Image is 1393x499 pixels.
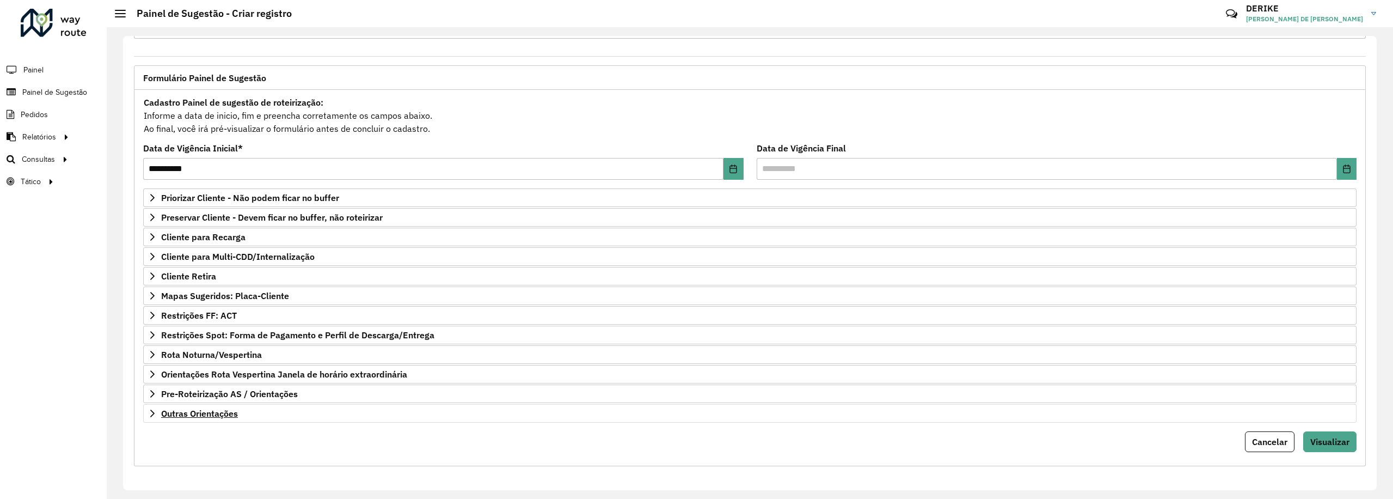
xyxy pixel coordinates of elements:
a: Cliente Retira [143,267,1357,285]
span: Pedidos [21,109,48,120]
label: Data de Vigência Inicial [143,142,243,155]
span: Orientações Rota Vespertina Janela de horário extraordinária [161,370,407,379]
button: Choose Date [723,158,743,180]
span: Tático [21,176,41,187]
a: Rota Noturna/Vespertina [143,345,1357,364]
span: Cliente Retira [161,272,216,281]
span: Cliente para Recarga [161,233,246,241]
a: Cliente para Recarga [143,228,1357,246]
span: Cliente para Multi-CDD/Internalização [161,252,315,261]
a: Cliente para Multi-CDD/Internalização [143,247,1357,266]
a: Contato Rápido [1220,2,1243,26]
strong: Cadastro Painel de sugestão de roteirização: [144,97,323,108]
button: Choose Date [1337,158,1357,180]
span: Outras Orientações [161,409,238,418]
a: Pre-Roteirização AS / Orientações [143,385,1357,403]
span: Pre-Roteirização AS / Orientações [161,390,298,398]
a: Restrições FF: ACT [143,306,1357,325]
span: Rota Noturna/Vespertina [161,350,262,359]
span: Restrições FF: ACT [161,311,237,320]
span: Relatórios [22,131,56,143]
span: [PERSON_NAME] DE [PERSON_NAME] [1246,14,1363,24]
h2: Painel de Sugestão - Criar registro [126,8,292,20]
button: Cancelar [1245,431,1294,452]
a: Restrições Spot: Forma de Pagamento e Perfil de Descarga/Entrega [143,326,1357,344]
div: Informe a data de inicio, fim e preencha corretamente os campos abaixo. Ao final, você irá pré-vi... [143,95,1357,136]
span: Painel [23,64,44,76]
h3: DERIKE [1246,3,1363,14]
a: Outras Orientações [143,404,1357,423]
span: Formulário Painel de Sugestão [143,74,266,82]
span: Cancelar [1252,436,1287,447]
span: Consultas [22,154,55,165]
span: Priorizar Cliente - Não podem ficar no buffer [161,193,339,202]
span: Preservar Cliente - Devem ficar no buffer, não roteirizar [161,213,383,222]
span: Restrições Spot: Forma de Pagamento e Perfil de Descarga/Entrega [161,331,434,339]
span: Mapas Sugeridos: Placa-Cliente [161,291,289,300]
label: Data de Vigência Final [757,142,846,155]
button: Visualizar [1303,431,1357,452]
a: Priorizar Cliente - Não podem ficar no buffer [143,188,1357,207]
a: Preservar Cliente - Devem ficar no buffer, não roteirizar [143,208,1357,227]
span: Painel de Sugestão [22,87,87,98]
a: Orientações Rota Vespertina Janela de horário extraordinária [143,365,1357,384]
a: Mapas Sugeridos: Placa-Cliente [143,287,1357,305]
span: Visualizar [1310,436,1349,447]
